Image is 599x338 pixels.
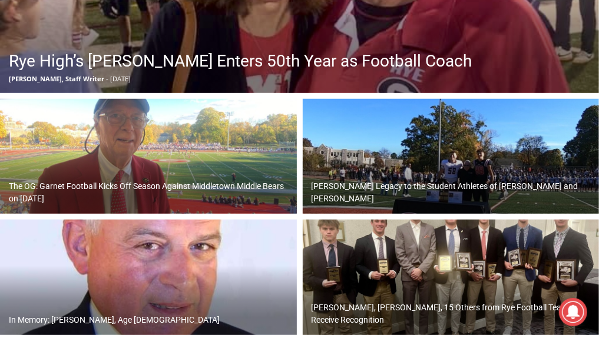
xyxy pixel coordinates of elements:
[9,180,294,205] h2: The OG: Garnet Football Kicks Off Season Against Middletown Middie Bears on [DATE]
[121,74,173,141] div: "the precise, almost orchestrated movements of cutting and assembling sushi and [PERSON_NAME] mak...
[9,314,220,326] h2: In Memory: [PERSON_NAME], Age [DEMOGRAPHIC_DATA]
[1,118,118,147] a: Open Tues. - Sun. [PHONE_NUMBER]
[283,114,571,147] a: Intern @ [DOMAIN_NAME]
[312,301,597,326] h2: [PERSON_NAME], [PERSON_NAME], 15 Others from Rye Football Team Receive Recognition
[312,180,597,205] h2: [PERSON_NAME] Legacy to the Student Athletes of [PERSON_NAME] and [PERSON_NAME]
[297,1,557,114] div: Apply Now <> summer and RHS senior internships available
[110,74,131,83] span: [DATE]
[4,121,115,166] span: Open Tues. - Sun. [PHONE_NUMBER]
[106,74,108,83] span: -
[9,49,472,74] h2: Rye High’s [PERSON_NAME] Enters 50th Year as Football Coach
[9,74,104,83] span: [PERSON_NAME], Staff Writer
[308,117,546,144] span: Intern @ [DOMAIN_NAME]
